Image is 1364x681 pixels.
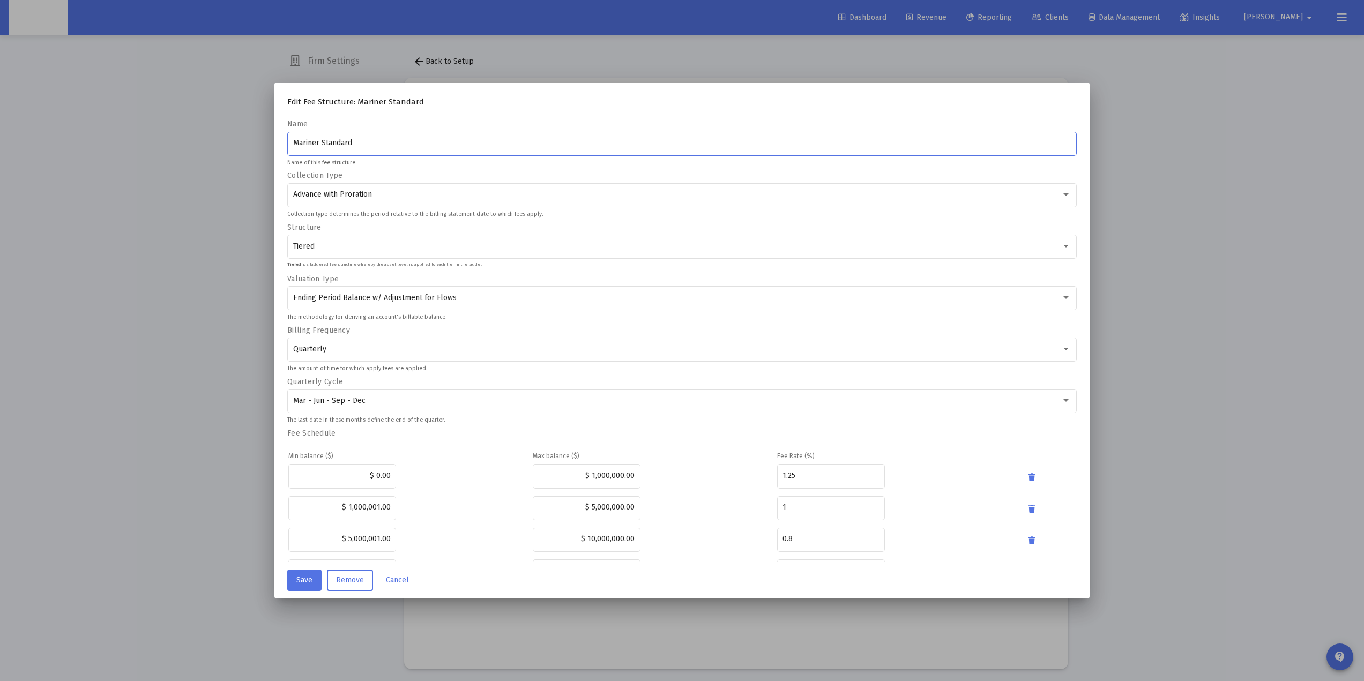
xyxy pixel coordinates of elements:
span: Save [296,575,312,585]
span: Quarterly [293,345,326,354]
input: Min (required) [294,472,391,480]
label: Name [287,119,308,129]
input: Min (required) [294,503,391,512]
span: Mar - Jun - Sep - Dec [293,396,366,405]
span: Remove [336,575,364,585]
mat-hint: The methodology for deriving an account's billable balance. [287,314,446,320]
label: Billing Frequency [287,326,350,335]
label: Valuation Type [287,274,339,283]
th: Fee Rate (%) [777,451,1020,461]
mat-hint: Name of this fee structure [287,160,355,166]
mat-hint: The amount of time for which apply fees are applied. [287,365,427,372]
button: Save [287,570,322,591]
label: Fee Schedule [287,429,336,438]
p: is a laddered fee structure whereby the asset level is applied to each tier in the ladder. [287,263,482,267]
h4: Edit Fee Structure: Mariner Standard [287,95,1077,108]
label: Structure [287,223,322,232]
mat-hint: The last date in these months define the end of the quarter. [287,417,445,423]
button: Remove [327,570,373,591]
b: Tiered [287,262,301,267]
input: Max (blank for unlimited) [538,535,635,543]
span: Cancel [386,575,409,585]
input: Rate (percentage) [782,535,879,543]
th: Max balance ($) [533,451,776,461]
label: Quarterly Cycle [287,377,343,386]
th: Min balance ($) [288,451,532,461]
input: Max (blank for unlimited) [538,472,635,480]
span: Advance with Proration [293,190,372,199]
input: Min (required) [294,535,391,543]
button: Cancel [377,570,418,591]
span: Ending Period Balance w/ Adjustment for Flows [293,293,457,302]
input: Rate (percentage) [782,503,879,512]
input: e.g., Standard Fee [293,139,1071,147]
span: Tiered [293,242,315,251]
input: Max (blank for unlimited) [538,503,635,512]
input: Rate (percentage) [782,472,879,480]
mat-hint: Collection type determines the period relative to the billing statement date to which fees apply. [287,211,543,218]
label: Collection Type [287,171,342,180]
